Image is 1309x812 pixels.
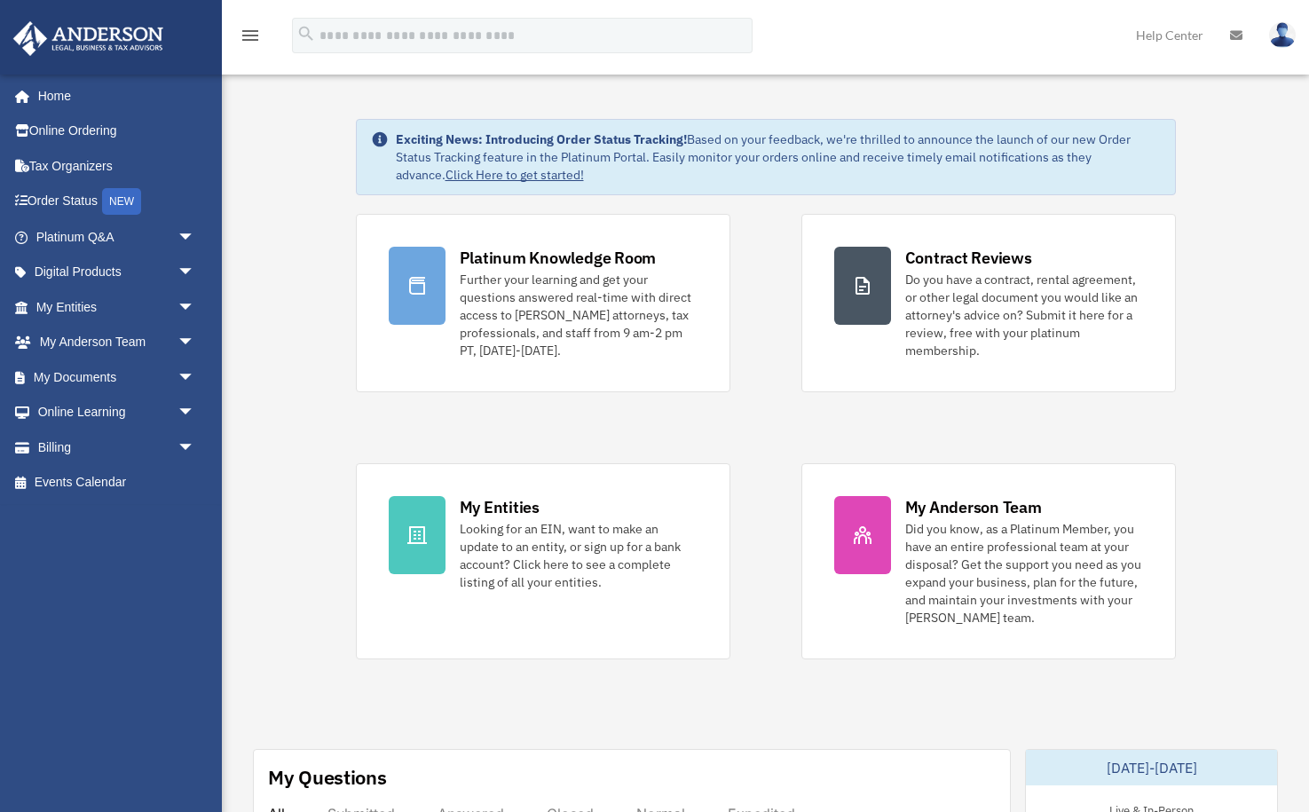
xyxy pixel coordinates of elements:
[12,359,222,395] a: My Documentsarrow_drop_down
[8,21,169,56] img: Anderson Advisors Platinum Portal
[12,395,222,430] a: Online Learningarrow_drop_down
[905,496,1042,518] div: My Anderson Team
[12,184,222,220] a: Order StatusNEW
[12,219,222,255] a: Platinum Q&Aarrow_drop_down
[177,289,213,326] span: arrow_drop_down
[177,395,213,431] span: arrow_drop_down
[12,114,222,149] a: Online Ordering
[905,520,1143,627] div: Did you know, as a Platinum Member, you have an entire professional team at your disposal? Get th...
[102,188,141,215] div: NEW
[268,764,387,791] div: My Questions
[460,271,698,359] div: Further your learning and get your questions answered real-time with direct access to [PERSON_NAM...
[460,520,698,591] div: Looking for an EIN, want to make an update to an entity, or sign up for a bank account? Click her...
[296,24,316,43] i: search
[446,167,584,183] a: Click Here to get started!
[240,25,261,46] i: menu
[396,131,687,147] strong: Exciting News: Introducing Order Status Tracking!
[801,214,1176,392] a: Contract Reviews Do you have a contract, rental agreement, or other legal document you would like...
[177,219,213,256] span: arrow_drop_down
[460,247,657,269] div: Platinum Knowledge Room
[12,465,222,501] a: Events Calendar
[905,247,1032,269] div: Contract Reviews
[12,289,222,325] a: My Entitiesarrow_drop_down
[1269,22,1296,48] img: User Pic
[356,463,730,659] a: My Entities Looking for an EIN, want to make an update to an entity, or sign up for a bank accoun...
[1026,750,1277,785] div: [DATE]-[DATE]
[12,430,222,465] a: Billingarrow_drop_down
[905,271,1143,359] div: Do you have a contract, rental agreement, or other legal document you would like an attorney's ad...
[177,430,213,466] span: arrow_drop_down
[177,255,213,291] span: arrow_drop_down
[396,130,1161,184] div: Based on your feedback, we're thrilled to announce the launch of our new Order Status Tracking fe...
[240,31,261,46] a: menu
[177,325,213,361] span: arrow_drop_down
[12,78,213,114] a: Home
[12,325,222,360] a: My Anderson Teamarrow_drop_down
[356,214,730,392] a: Platinum Knowledge Room Further your learning and get your questions answered real-time with dire...
[801,463,1176,659] a: My Anderson Team Did you know, as a Platinum Member, you have an entire professional team at your...
[177,359,213,396] span: arrow_drop_down
[12,148,222,184] a: Tax Organizers
[12,255,222,290] a: Digital Productsarrow_drop_down
[460,496,540,518] div: My Entities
